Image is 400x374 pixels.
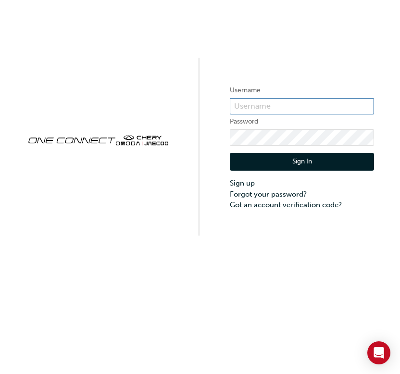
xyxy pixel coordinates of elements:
label: Password [230,116,374,127]
div: Open Intercom Messenger [367,341,390,364]
label: Username [230,85,374,96]
a: Sign up [230,178,374,189]
a: Got an account verification code? [230,199,374,211]
input: Username [230,98,374,114]
a: Forgot your password? [230,189,374,200]
button: Sign In [230,153,374,171]
img: oneconnect [26,127,170,152]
